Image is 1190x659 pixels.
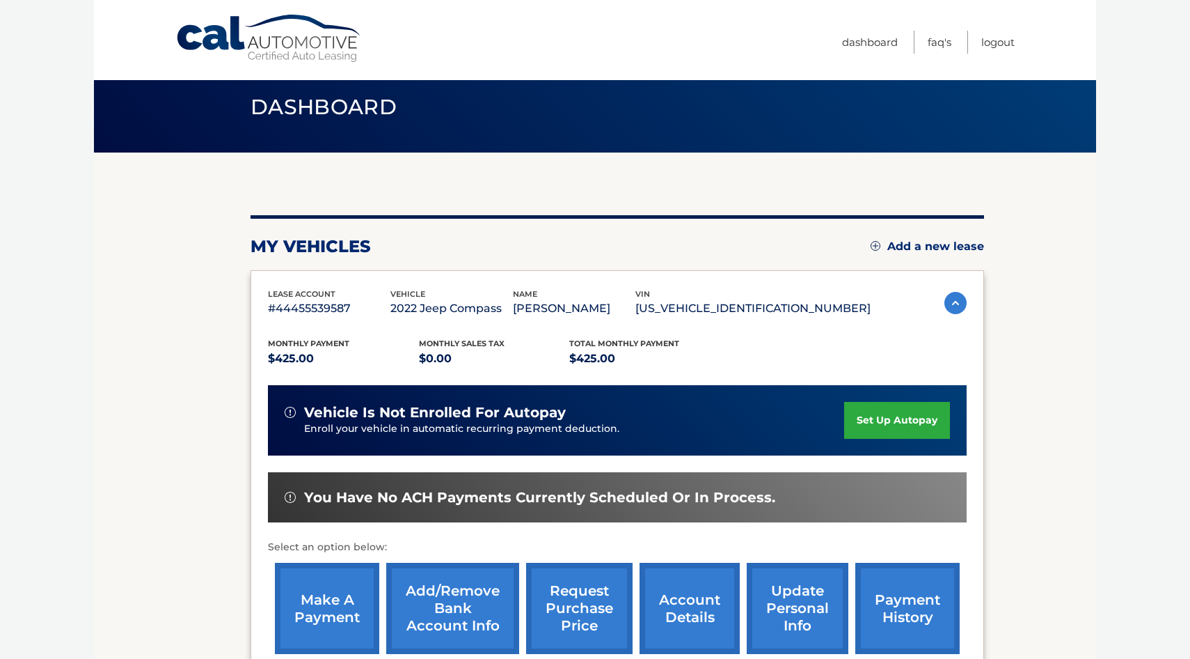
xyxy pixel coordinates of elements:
p: 2022 Jeep Compass [390,299,513,318]
a: payment history [855,563,960,654]
a: set up autopay [844,402,950,439]
p: $425.00 [569,349,720,369]
a: Dashboard [842,31,898,54]
span: Dashboard [251,94,397,120]
p: Select an option below: [268,539,967,556]
h2: my vehicles [251,236,371,257]
span: Monthly Payment [268,339,349,348]
a: Add a new lease [871,240,984,254]
a: make a payment [275,563,379,654]
p: Enroll your vehicle in automatic recurring payment deduction. [304,421,844,437]
p: $425.00 [268,349,419,369]
span: You have no ACH payments currently scheduled or in process. [304,489,775,506]
span: Total Monthly Payment [569,339,679,348]
span: vehicle [390,289,425,299]
p: [US_VEHICLE_IDENTIFICATION_NUMBER] [635,299,871,318]
img: add.svg [871,241,880,251]
a: Logout [981,31,1015,54]
a: FAQ's [928,31,951,54]
img: alert-white.svg [285,492,296,503]
p: #44455539587 [268,299,390,318]
a: request purchase price [526,563,633,654]
img: alert-white.svg [285,407,296,418]
span: vin [635,289,650,299]
span: lease account [268,289,335,299]
a: Cal Automotive [175,14,363,63]
p: $0.00 [419,349,570,369]
span: Monthly sales Tax [419,339,505,348]
a: update personal info [747,563,848,654]
span: vehicle is not enrolled for autopay [304,404,566,421]
a: account details [640,563,740,654]
a: Add/Remove bank account info [386,563,519,654]
img: accordion-active.svg [944,292,967,314]
span: name [513,289,537,299]
p: [PERSON_NAME] [513,299,635,318]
